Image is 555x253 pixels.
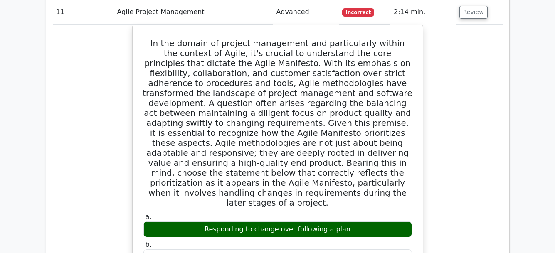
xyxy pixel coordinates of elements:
span: a. [146,213,152,221]
div: Responding to change over following a plan [143,221,412,238]
button: Review [459,6,488,19]
span: Incorrect [342,8,374,17]
td: Advanced [273,0,339,24]
td: Agile Project Management [113,0,273,24]
h5: In the domain of project management and particularly within the context of Agile, it's crucial to... [143,38,413,208]
span: b. [146,241,152,248]
td: 2:14 min. [390,0,456,24]
td: 11 [53,0,114,24]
